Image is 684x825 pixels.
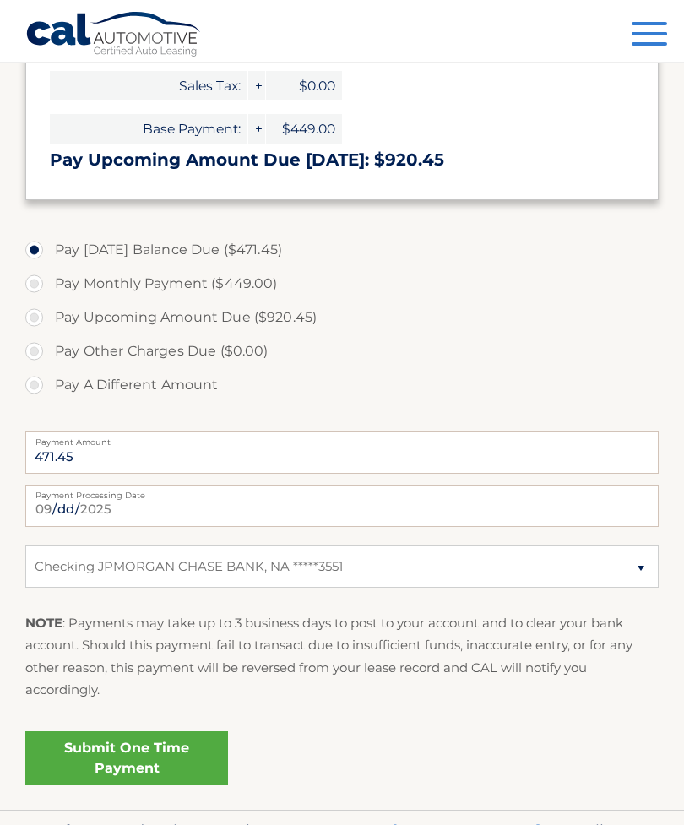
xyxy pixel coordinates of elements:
[50,114,247,144] span: Base Payment:
[248,71,265,100] span: +
[25,301,659,334] label: Pay Upcoming Amount Due ($920.45)
[266,71,342,100] span: $0.00
[266,114,342,144] span: $449.00
[25,11,203,60] a: Cal Automotive
[25,615,62,631] strong: NOTE
[50,71,247,100] span: Sales Tax:
[248,114,265,144] span: +
[25,334,659,368] label: Pay Other Charges Due ($0.00)
[632,22,667,50] button: Menu
[25,612,659,701] p: : Payments may take up to 3 business days to post to your account and to clear your bank account....
[25,233,659,267] label: Pay [DATE] Balance Due ($471.45)
[25,368,659,402] label: Pay A Different Amount
[25,431,659,445] label: Payment Amount
[25,485,659,498] label: Payment Processing Date
[50,149,634,171] h3: Pay Upcoming Amount Due [DATE]: $920.45
[25,485,659,527] input: Payment Date
[25,731,228,785] a: Submit One Time Payment
[25,267,659,301] label: Pay Monthly Payment ($449.00)
[25,431,659,474] input: Payment Amount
